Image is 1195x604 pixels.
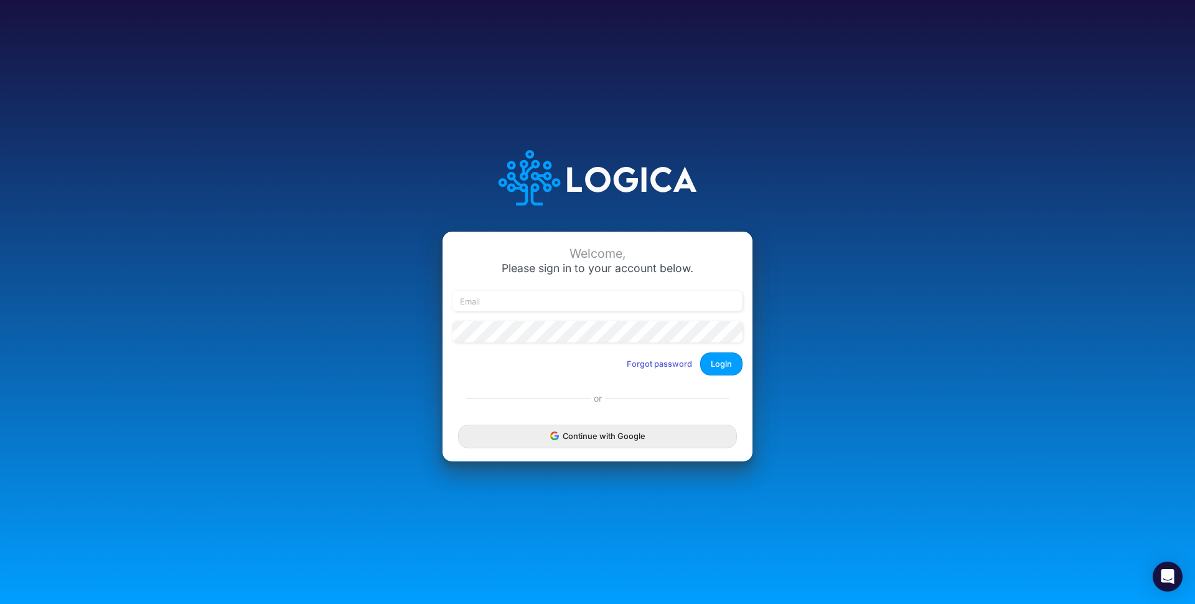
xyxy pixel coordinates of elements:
[619,354,700,374] button: Forgot password
[452,291,743,312] input: Email
[458,425,737,448] button: Continue with Google
[1153,562,1183,592] div: Open Intercom Messenger
[452,247,743,261] div: Welcome,
[700,352,743,375] button: Login
[502,262,693,275] span: Please sign in to your account below.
